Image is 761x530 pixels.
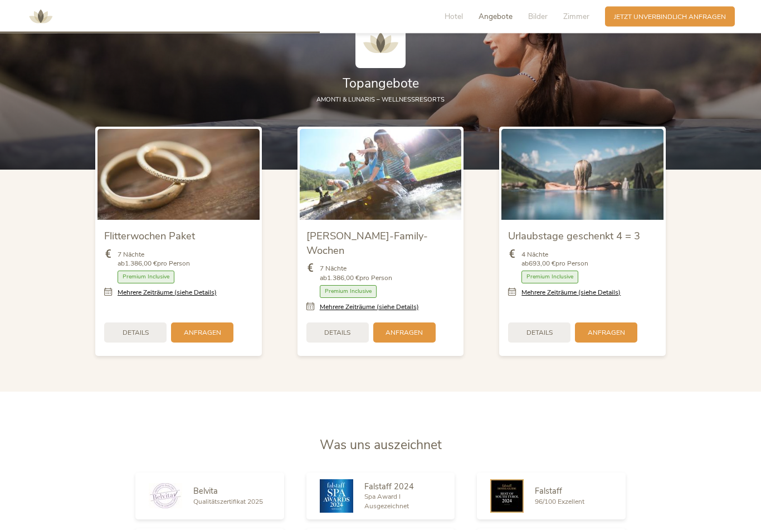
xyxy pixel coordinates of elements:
[123,329,149,338] span: Details
[184,329,221,338] span: Anfragen
[364,481,414,493] span: Falstaff 2024
[193,498,263,507] span: Qualitätszertifikat 2025
[149,484,182,509] img: Belvita
[300,129,462,220] img: Sommer-Family-Wochen
[24,13,57,20] a: AMONTI & LUNARIS Wellnessresort
[316,96,445,104] span: AMONTI & LUNARIS – Wellnessresorts
[526,329,553,338] span: Details
[521,271,578,284] span: Premium Inclusive
[324,329,350,338] span: Details
[320,264,392,283] span: 7 Nächte ab pro Person
[535,498,584,507] span: 96/100 Exzellent
[445,11,463,22] span: Hotel
[118,288,217,298] a: Mehrere Zeiträume (siehe Details)
[320,480,353,513] img: Falstaff 2024
[563,11,589,22] span: Zimmer
[125,259,157,268] b: 1.386,00 €
[343,75,419,93] span: Topangebote
[614,12,726,22] span: Jetzt unverbindlich anfragen
[193,486,218,497] span: Belvita
[490,480,524,513] img: Falstaff
[320,303,419,312] a: Mehrere Zeiträume (siehe Details)
[104,229,195,243] span: Flitterwochen Paket
[327,274,359,283] b: 1.386,00 €
[118,271,174,284] span: Premium Inclusive
[528,11,548,22] span: Bilder
[521,250,588,269] span: 4 Nächte ab pro Person
[97,129,260,220] img: Flitterwochen Paket
[479,11,513,22] span: Angebote
[529,259,555,268] b: 693,00 €
[521,288,621,298] a: Mehrere Zeiträume (siehe Details)
[364,493,409,511] span: Spa Award I Ausgezeichnet
[386,329,423,338] span: Anfragen
[306,229,428,258] span: [PERSON_NAME]-Family-Wochen
[588,329,625,338] span: Anfragen
[320,437,442,454] span: Was uns auszeichnet
[320,286,377,298] span: Premium Inclusive
[355,18,406,69] img: AMONTI & LUNARIS Wellnessresort
[508,229,640,243] span: Urlaubstage geschenkt 4 = 3
[118,250,190,269] span: 7 Nächte ab pro Person
[501,129,664,220] img: Urlaubstage geschenkt 4 = 3
[535,486,562,497] span: Falstaff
